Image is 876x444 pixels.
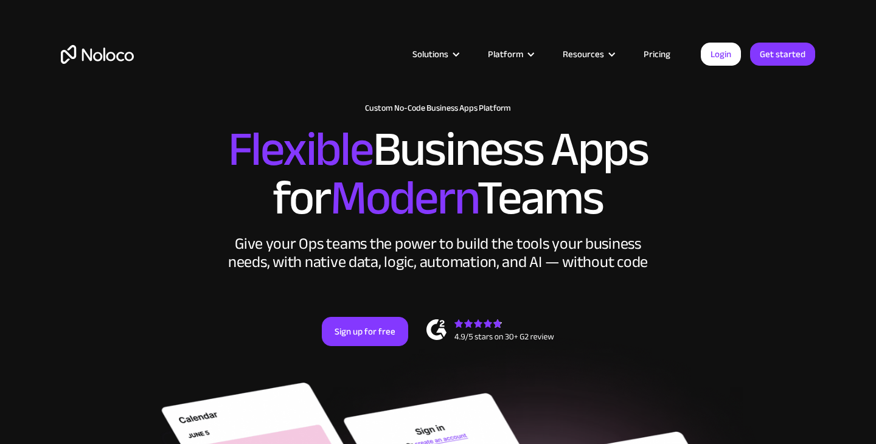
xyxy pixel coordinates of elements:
[225,235,651,271] div: Give your Ops teams the power to build the tools your business needs, with native data, logic, au...
[547,46,628,62] div: Resources
[397,46,473,62] div: Solutions
[228,104,373,195] span: Flexible
[701,43,741,66] a: Login
[61,125,815,223] h2: Business Apps for Teams
[628,46,686,62] a: Pricing
[61,45,134,64] a: home
[412,46,448,62] div: Solutions
[488,46,523,62] div: Platform
[473,46,547,62] div: Platform
[322,317,408,346] a: Sign up for free
[563,46,604,62] div: Resources
[330,153,477,243] span: Modern
[750,43,815,66] a: Get started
